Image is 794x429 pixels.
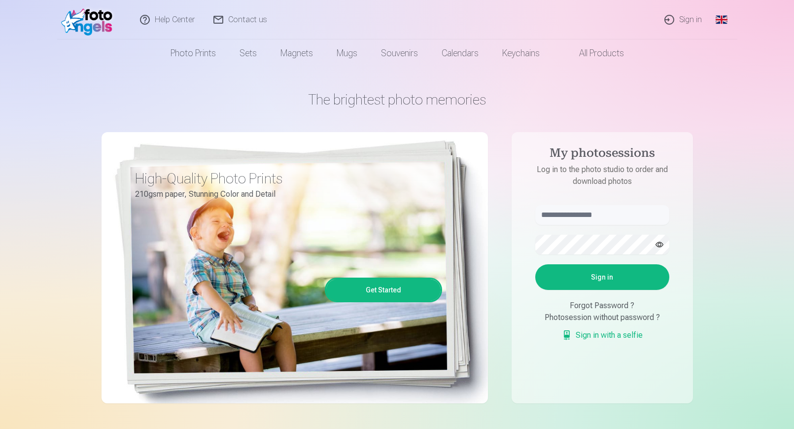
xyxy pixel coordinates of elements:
a: Calendars [430,39,490,67]
div: Photosession without password ? [535,312,669,323]
a: Magnets [269,39,325,67]
a: Sign in with a selfie [562,329,643,341]
p: Log in to the photo studio to order and download photos [525,164,679,187]
a: Photo prints [159,39,228,67]
h1: The brightest photo memories [102,91,693,108]
h4: My photosessions [525,146,679,164]
div: Forgot Password ? [535,300,669,312]
h3: High-Quality Photo Prints [135,170,435,187]
img: /fa1 [61,4,118,36]
a: Get Started [326,279,441,301]
a: Souvenirs [369,39,430,67]
a: Keychains [490,39,552,67]
a: All products [552,39,636,67]
a: Mugs [325,39,369,67]
button: Sign in [535,264,669,290]
p: 210gsm paper, Stunning Color and Detail [135,187,435,201]
a: Sets [228,39,269,67]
